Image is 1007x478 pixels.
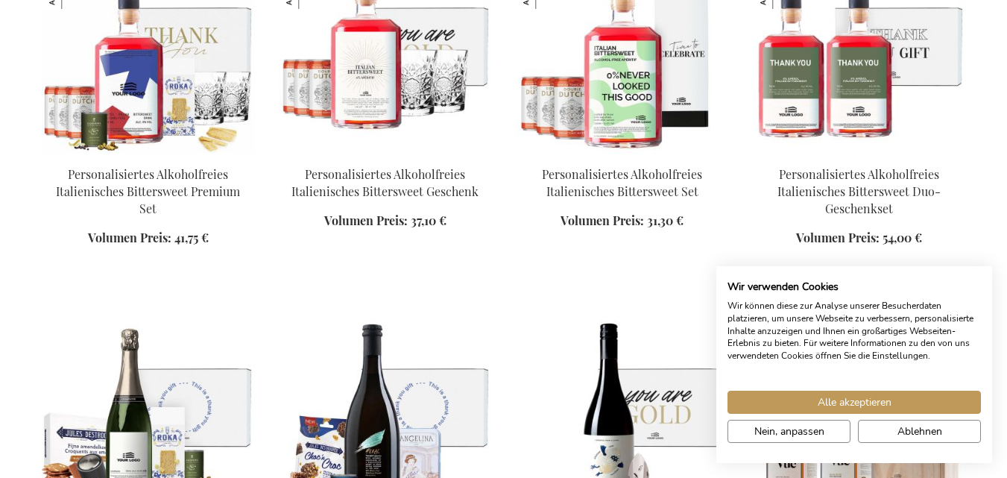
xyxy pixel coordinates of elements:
[42,148,255,162] a: Personalised Non-Alcoholic Italian Bittersweet Premium Set Personalisiertes Alkoholfreies Italien...
[727,280,981,294] h2: Wir verwenden Cookies
[324,213,408,228] span: Volumen Preis:
[727,420,850,443] button: cookie Einstellungen anpassen
[897,424,942,439] span: Ablehnen
[516,148,729,162] a: Personalised Non-Alcoholic Italian Bittersweet Set Personalisiertes Alkoholfreies Italienisches B...
[279,148,492,162] a: Personalised Non-Alcoholic Italian Bittersweet Gift Personalisiertes Alkoholfreies Italienisches ...
[411,213,446,228] span: 37,10 €
[324,213,446,230] a: Volumen Preis: 37,10 €
[777,166,941,216] a: Personalisiertes Alkoholfreies Italienisches Bittersweet Duo-Geschenkset
[727,300,981,362] p: Wir können diese zur Analyse unserer Besucherdaten platzieren, um unsere Webseite zu verbessern, ...
[754,424,824,439] span: Nein, anpassen
[88,230,171,245] span: Volumen Preis:
[542,166,702,199] a: Personalisiertes Alkoholfreies Italienisches Bittersweet Set
[858,420,981,443] button: Alle verweigern cookies
[56,166,240,216] a: Personalisiertes Alkoholfreies Italienisches Bittersweet Premium Set
[88,230,209,247] a: Volumen Preis: 41,75 €
[753,148,966,162] a: Personalised Non-Alcoholic Italian Bittersweet Duo Gift Set Personalisiertes Alkoholfreies Italie...
[291,166,479,199] a: Personalisiertes Alkoholfreies Italienisches Bittersweet Geschenk
[647,213,684,228] span: 31,30 €
[883,230,922,245] span: 54,00 €
[174,230,209,245] span: 41,75 €
[561,213,684,230] a: Volumen Preis: 31,30 €
[561,213,644,228] span: Volumen Preis:
[796,230,880,245] span: Volumen Preis:
[727,391,981,414] button: Akzeptieren Sie alle cookies
[818,394,891,410] span: Alle akzeptieren
[796,230,922,247] a: Volumen Preis: 54,00 €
